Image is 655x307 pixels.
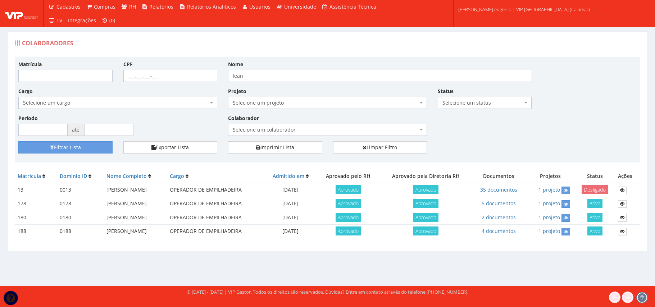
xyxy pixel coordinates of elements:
img: logo [5,8,38,19]
td: 178 [15,197,57,211]
label: CPF [123,61,133,68]
span: Selecione um cargo [23,99,208,106]
td: 0013 [57,183,104,197]
span: Selecione um colaborador [228,124,427,136]
th: Aprovado pela Diretoria RH [380,170,472,183]
label: Colaborador [228,115,259,122]
a: 1 projeto [538,200,560,207]
span: Colaboradores [22,39,73,47]
span: Relatórios [149,3,173,10]
span: RH [129,3,136,10]
a: 1 projeto [538,186,560,193]
div: © [DATE] - [DATE] | VIP Gestor. Todos os direitos são reservados. Dúvidas? Entre em contato atrav... [187,289,468,295]
span: até [68,124,84,136]
td: 180 [15,211,57,224]
a: TV [46,14,65,27]
th: Status [575,170,615,183]
span: Selecione um cargo [18,97,217,109]
label: Projeto [228,88,246,95]
span: [PERSON_NAME].eugenio | VIP [GEOGRAPHIC_DATA] (Cajamar) [458,6,590,13]
span: Ativo [587,226,602,235]
span: Aprovado [336,185,361,194]
td: [DATE] [264,197,317,211]
td: 0178 [57,197,104,211]
td: [PERSON_NAME] [104,197,167,211]
span: Aprovado [336,226,361,235]
td: 0180 [57,211,104,224]
td: OPERADOR DE EMPILHADEIRA [167,183,264,197]
th: Projetos [526,170,575,183]
span: Aprovado [413,226,438,235]
label: Período [18,115,38,122]
input: ___.___.___-__ [123,70,218,82]
span: Compras [94,3,115,10]
span: Aprovado [336,213,361,222]
td: 13 [15,183,57,197]
label: Nome [228,61,243,68]
a: (0) [99,14,118,27]
label: Matrícula [18,61,42,68]
a: Admitido em [273,173,304,179]
button: Exportar Lista [123,141,218,153]
td: 188 [15,225,57,238]
a: 5 documentos [482,200,516,207]
a: Matrícula [18,173,41,179]
a: Cargo [170,173,184,179]
span: Ativo [587,199,602,208]
span: Integrações [68,17,96,24]
span: Aprovado [336,199,361,208]
td: 0188 [57,225,104,238]
span: Aprovado [413,185,438,194]
label: Cargo [18,88,33,95]
a: Nome Completo [106,173,147,179]
span: (0) [109,17,115,24]
td: OPERADOR DE EMPILHADEIRA [167,225,264,238]
span: Selecione um status [438,97,532,109]
span: Aprovado [413,199,438,208]
span: Aprovado [413,213,438,222]
span: Selecione um projeto [233,99,418,106]
span: Cadastros [56,3,81,10]
a: 4 documentos [482,228,516,234]
span: Selecione um status [442,99,523,106]
span: Usuários [249,3,270,10]
label: Status [438,88,454,95]
td: [PERSON_NAME] [104,211,167,224]
th: Documentos [472,170,526,183]
a: 2 documentos [482,214,516,221]
span: Relatórios Analíticos [187,3,236,10]
span: Ativo [587,213,602,222]
a: 1 projeto [538,214,560,221]
a: Imprimir Lista [228,141,322,153]
a: 1 projeto [538,228,560,234]
td: [DATE] [264,183,317,197]
td: OPERADOR DE EMPILHADEIRA [167,197,264,211]
td: [PERSON_NAME] [104,183,167,197]
span: Desligado [582,185,608,194]
span: Universidade [284,3,316,10]
th: Ações [615,170,640,183]
a: Integrações [65,14,99,27]
td: [PERSON_NAME] [104,225,167,238]
td: [DATE] [264,211,317,224]
button: Filtrar Lista [18,141,113,153]
span: TV [56,17,62,24]
span: Selecione um colaborador [233,126,418,133]
a: Limpar Filtro [333,141,427,153]
a: Domínio ID [60,173,87,179]
span: Selecione um projeto [228,97,427,109]
a: 35 documentos [480,186,517,193]
td: [DATE] [264,225,317,238]
th: Aprovado pelo RH [317,170,380,183]
td: OPERADOR DE EMPILHADEIRA [167,211,264,224]
span: Assistência Técnica [329,3,376,10]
